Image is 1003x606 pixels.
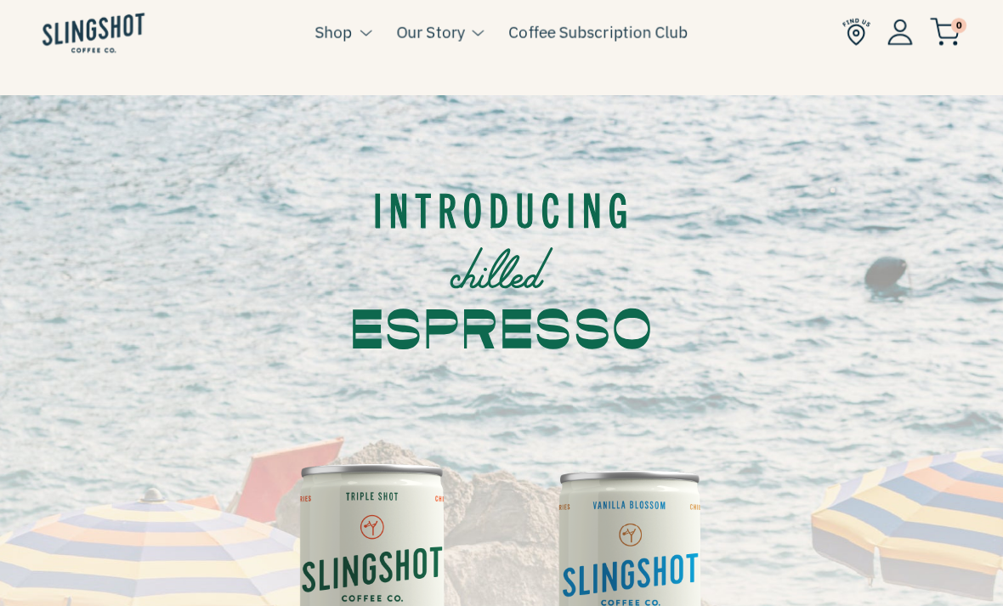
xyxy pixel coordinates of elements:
a: Shop [315,20,353,45]
a: 0 [930,22,960,42]
img: Find Us [842,18,870,46]
img: cart [930,18,960,46]
span: 0 [951,18,966,33]
img: intro.svg__PID:948df2cb-ef34-4dd7-a140-f54439bfbc6a [353,108,650,413]
a: Our Story [397,20,465,45]
a: Coffee Subscription Club [509,20,688,45]
img: Account [887,19,913,45]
